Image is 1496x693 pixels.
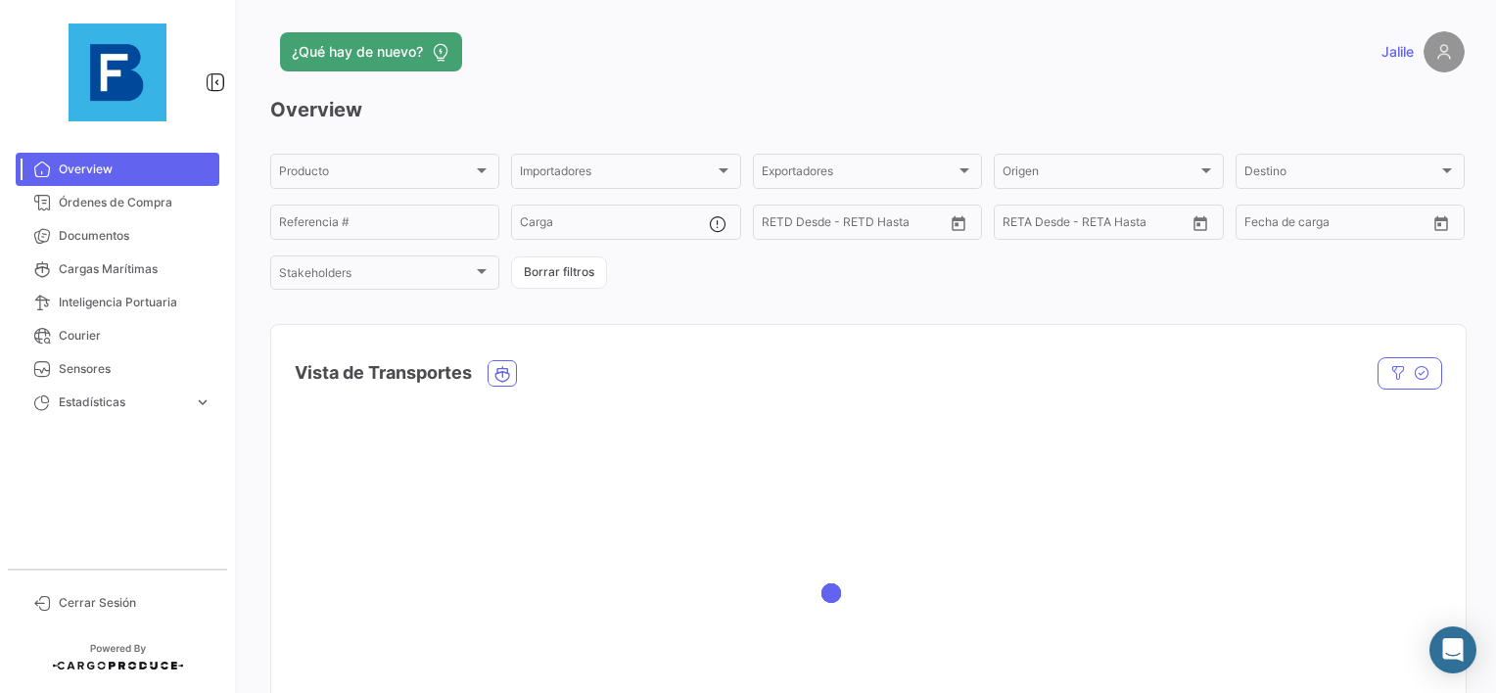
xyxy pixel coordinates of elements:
img: 12429640-9da8-4fa2-92c4-ea5716e443d2.jpg [69,23,166,121]
span: Importadores [520,167,714,181]
h3: Overview [270,96,1465,123]
input: Hasta [811,218,898,232]
span: Estadísticas [59,393,186,411]
a: Overview [16,153,219,186]
img: placeholder-user.png [1424,31,1465,72]
span: expand_more [194,393,211,411]
span: Overview [59,161,211,178]
span: Inteligencia Portuaria [59,294,211,311]
a: Órdenes de Compra [16,186,219,219]
input: Hasta [1293,218,1380,232]
a: Inteligencia Portuaria [16,286,219,319]
span: Courier [59,327,211,345]
a: Documentos [16,219,219,253]
button: Open calendar [1186,208,1215,238]
div: Abrir Intercom Messenger [1429,626,1476,673]
span: Sensores [59,360,211,378]
button: ¿Qué hay de nuevo? [280,32,462,71]
button: Ocean [489,361,516,386]
a: Courier [16,319,219,352]
span: Producto [279,167,473,181]
span: Documentos [59,227,211,245]
span: Destino [1244,167,1438,181]
span: Stakeholders [279,269,473,283]
h4: Vista de Transportes [295,359,472,387]
span: Exportadores [762,167,956,181]
button: Borrar filtros [511,256,607,289]
span: Origen [1003,167,1196,181]
button: Open calendar [1426,208,1456,238]
span: Órdenes de Compra [59,194,211,211]
span: Cerrar Sesión [59,594,211,612]
span: ¿Qué hay de nuevo? [292,42,423,62]
a: Cargas Marítimas [16,253,219,286]
span: Cargas Marítimas [59,260,211,278]
a: Sensores [16,352,219,386]
button: Open calendar [944,208,973,238]
input: Desde [1244,218,1280,232]
input: Hasta [1052,218,1139,232]
input: Desde [762,218,797,232]
span: Jalile [1381,42,1414,62]
input: Desde [1003,218,1038,232]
